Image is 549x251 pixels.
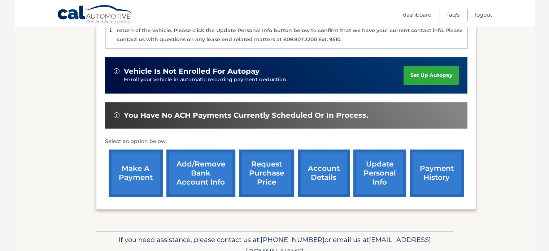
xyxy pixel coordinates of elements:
[109,150,163,197] a: make a payment
[124,67,260,76] span: vehicle is not enrolled for autopay
[353,150,406,197] a: update personal info
[114,68,119,74] img: alert-white.svg
[114,112,119,118] img: alert-white.svg
[239,150,294,197] a: request purchase price
[166,150,235,197] a: Add/Remove bank account info
[447,9,459,21] a: FAQ's
[124,76,404,84] p: Enroll your vehicle in automatic recurring payment deduction.
[410,150,464,197] a: payment history
[403,9,432,21] a: Dashboard
[105,137,467,146] p: Select an option below:
[404,66,458,85] a: set up autopay
[124,111,368,120] span: You have no ACH payments currently scheduled or in process.
[117,18,463,43] p: The end of your lease is approaching soon. A member of our lease end team will be in touch soon t...
[298,150,350,197] a: account details
[261,235,324,244] span: [PHONE_NUMBER]
[57,5,133,26] a: Cal Automotive
[475,9,492,21] a: Logout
